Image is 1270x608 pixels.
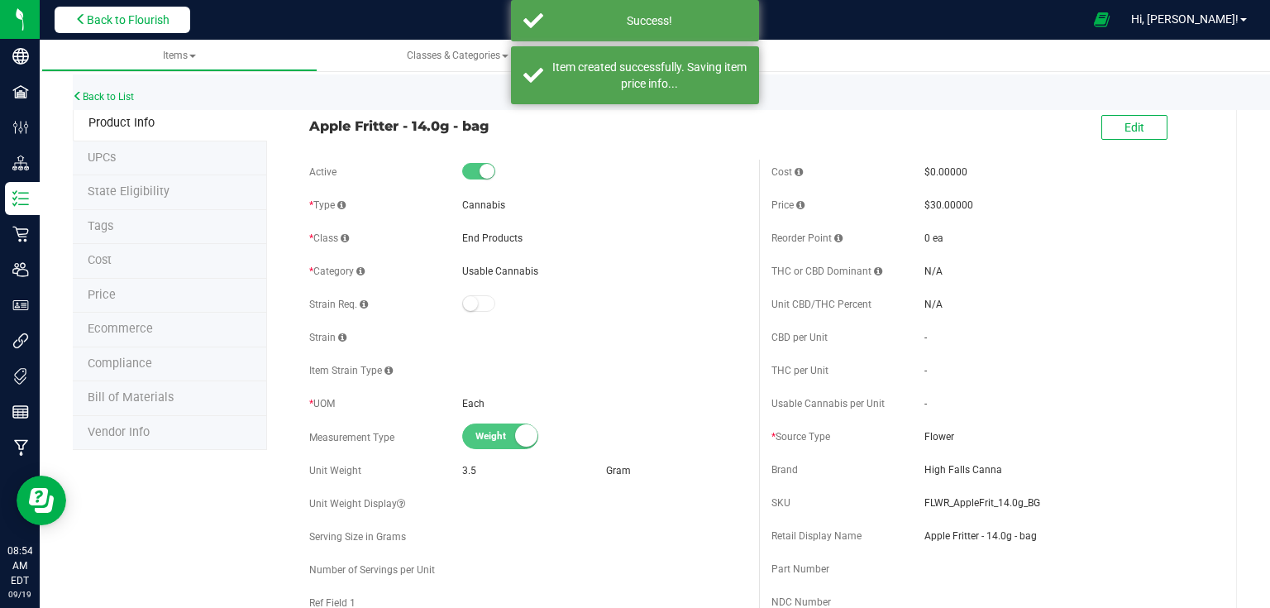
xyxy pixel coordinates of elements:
[771,563,829,575] span: Part Number
[12,48,29,65] inline-svg: Company
[771,199,804,211] span: Price
[55,7,190,33] button: Back to Flourish
[309,365,393,376] span: Item Strain Type
[87,13,169,26] span: Back to Flourish
[771,365,828,376] span: THC per Unit
[309,531,406,543] span: Serving Size in Grams
[1083,3,1120,36] span: Open Ecommerce Menu
[771,166,803,178] span: Cost
[924,462,1209,477] span: High Falls Canna
[924,365,927,376] span: -
[12,84,29,100] inline-svg: Facilities
[12,297,29,314] inline-svg: User Roles
[771,332,828,343] span: CBD per Unit
[309,199,346,211] span: Type
[88,288,116,302] span: Price
[462,465,476,476] span: 3.5
[309,465,361,476] span: Unit Weight
[397,499,405,509] i: Custom display text for unit weight (e.g., '1.25 g', '1 gram (0.035 oz)', '1 cookie (10mg THC)')
[924,495,1209,510] span: FLWR_AppleFrit_14.0g_BG
[407,50,508,61] span: Classes & Categories
[771,266,882,277] span: THC or CBD Dominant
[12,190,29,207] inline-svg: Inventory
[462,232,523,244] span: End Products
[771,497,790,509] span: SKU
[88,253,112,267] span: Cost
[73,91,134,103] a: Back to List
[924,398,927,409] span: -
[309,332,346,343] span: Strain
[12,261,29,278] inline-svg: Users
[1124,121,1144,134] span: Edit
[771,596,831,608] span: NDC Number
[12,226,29,242] inline-svg: Retail
[462,266,538,277] span: Usable Cannabis
[12,368,29,385] inline-svg: Tags
[88,151,116,165] span: Tag
[924,332,927,343] span: -
[924,199,973,211] span: $30.00000
[12,155,29,171] inline-svg: Distribution
[88,116,155,130] span: Product Info
[771,232,843,244] span: Reorder Point
[88,219,113,233] span: Tag
[309,266,365,277] span: Category
[309,498,405,510] span: Unit Weight Display
[309,299,368,310] span: Strain Req.
[12,439,29,456] inline-svg: Manufacturing
[309,232,349,244] span: Class
[924,299,943,310] span: N/A
[771,464,798,476] span: Brand
[88,390,174,405] span: Bill of Materials
[552,12,747,29] div: Success!
[309,564,435,576] span: Number of Servings per Unit
[17,476,66,525] iframe: Resource center
[771,299,871,310] span: Unit CBD/THC Percent
[924,429,1209,444] span: Flower
[309,398,335,409] span: UOM
[924,266,943,277] span: N/A
[606,465,631,476] span: Gram
[771,398,885,409] span: Usable Cannabis per Unit
[475,424,550,448] span: Weight
[1101,115,1167,140] button: Edit
[88,184,169,199] span: Tag
[771,530,862,542] span: Retail Display Name
[924,166,967,178] span: $0.00000
[924,232,943,244] span: 0 ea
[309,116,747,136] span: Apple Fritter - 14.0g - bag
[462,199,505,211] span: Cannabis
[12,333,29,349] inline-svg: Integrations
[309,166,337,178] span: Active
[88,322,153,336] span: Ecommerce
[771,431,830,443] span: Source Type
[7,543,32,588] p: 08:54 AM EDT
[163,50,196,61] span: Items
[12,404,29,420] inline-svg: Reports
[309,432,394,443] span: Measurement Type
[552,59,747,92] div: Item created successfully. Saving item price info...
[7,588,32,601] p: 09/19
[462,398,485,409] span: Each
[924,529,1209,543] span: Apple Fritter - 14.0g - bag
[88,425,150,439] span: Vendor Info
[88,357,152,371] span: Compliance
[1131,12,1239,26] span: Hi, [PERSON_NAME]!
[12,119,29,136] inline-svg: Configuration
